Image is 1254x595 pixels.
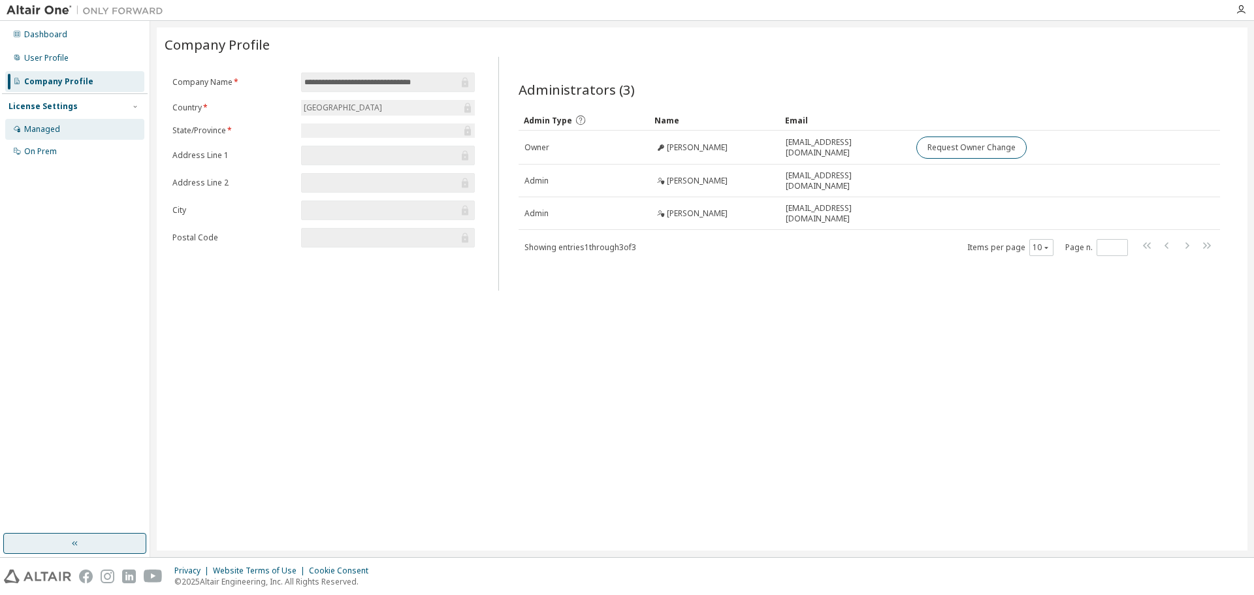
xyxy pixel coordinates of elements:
[172,205,293,216] label: City
[524,176,549,186] span: Admin
[122,570,136,583] img: linkedin.svg
[786,170,905,191] span: [EMAIL_ADDRESS][DOMAIN_NAME]
[172,150,293,161] label: Address Line 1
[174,566,213,576] div: Privacy
[524,242,636,253] span: Showing entries 1 through 3 of 3
[174,576,376,587] p: © 2025 Altair Engineering, Inc. All Rights Reserved.
[24,76,93,87] div: Company Profile
[144,570,163,583] img: youtube.svg
[8,101,78,112] div: License Settings
[24,29,67,40] div: Dashboard
[519,80,635,99] span: Administrators (3)
[524,208,549,219] span: Admin
[667,142,728,153] span: [PERSON_NAME]
[24,53,69,63] div: User Profile
[7,4,170,17] img: Altair One
[309,566,376,576] div: Cookie Consent
[667,176,728,186] span: [PERSON_NAME]
[786,137,905,158] span: [EMAIL_ADDRESS][DOMAIN_NAME]
[667,208,728,219] span: [PERSON_NAME]
[24,146,57,157] div: On Prem
[654,110,775,131] div: Name
[1033,242,1050,253] button: 10
[165,35,270,54] span: Company Profile
[4,570,71,583] img: altair_logo.svg
[967,239,1053,256] span: Items per page
[172,233,293,243] label: Postal Code
[101,570,114,583] img: instagram.svg
[786,203,905,224] span: [EMAIL_ADDRESS][DOMAIN_NAME]
[172,178,293,188] label: Address Line 2
[172,103,293,113] label: Country
[524,142,549,153] span: Owner
[24,124,60,135] div: Managed
[172,125,293,136] label: State/Province
[172,77,293,88] label: Company Name
[301,100,475,116] div: [GEOGRAPHIC_DATA]
[213,566,309,576] div: Website Terms of Use
[302,101,384,115] div: [GEOGRAPHIC_DATA]
[524,115,572,126] span: Admin Type
[916,137,1027,159] button: Request Owner Change
[79,570,93,583] img: facebook.svg
[785,110,905,131] div: Email
[1065,239,1128,256] span: Page n.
